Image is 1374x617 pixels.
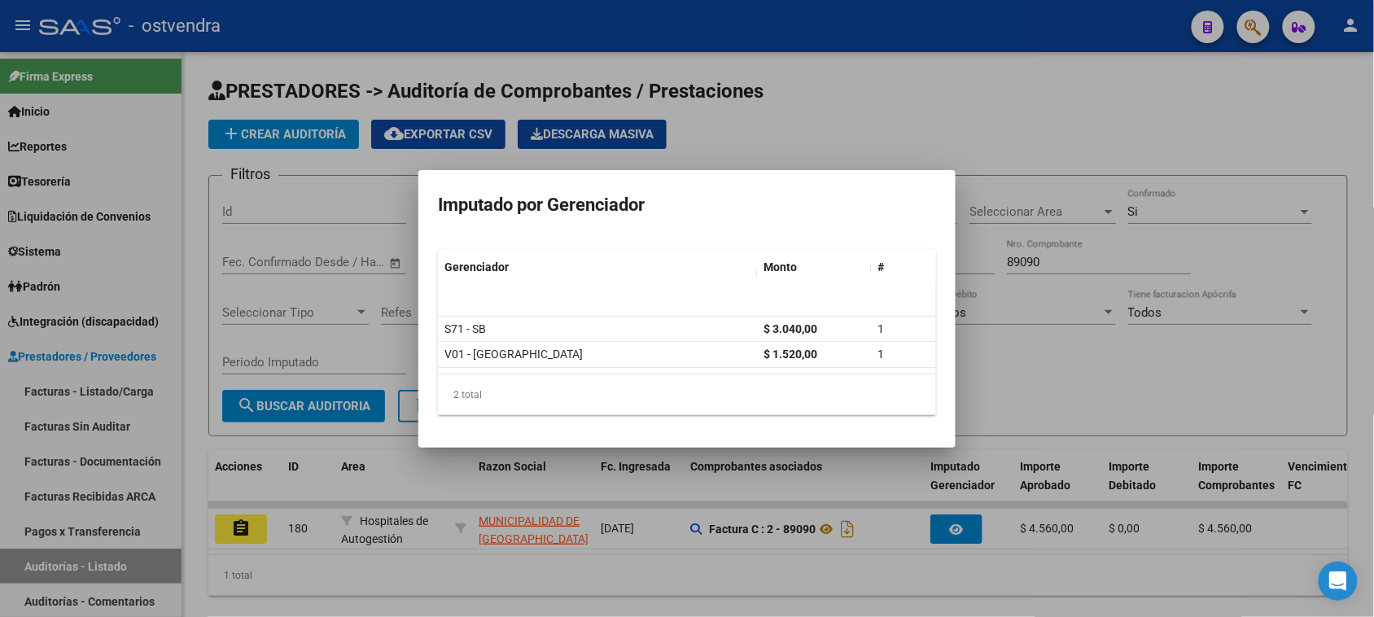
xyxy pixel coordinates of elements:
strong: $ 1.520,00 [764,348,817,361]
datatable-header-cell: Monto [757,250,871,285]
strong: $ 3.040,00 [764,322,817,335]
span: Monto [764,260,797,273]
span: 1 [877,322,884,335]
datatable-header-cell: # [871,250,936,285]
span: Gerenciador [444,260,509,273]
span: V01 - [GEOGRAPHIC_DATA] [444,348,583,361]
div: Open Intercom Messenger [1319,562,1358,601]
datatable-header-cell: Gerenciador [438,250,757,285]
h3: Imputado por Gerenciador [438,190,936,221]
span: # [877,260,884,273]
span: 1 [877,348,884,361]
div: 2 total [438,374,936,415]
span: S71 - SB [444,322,486,335]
